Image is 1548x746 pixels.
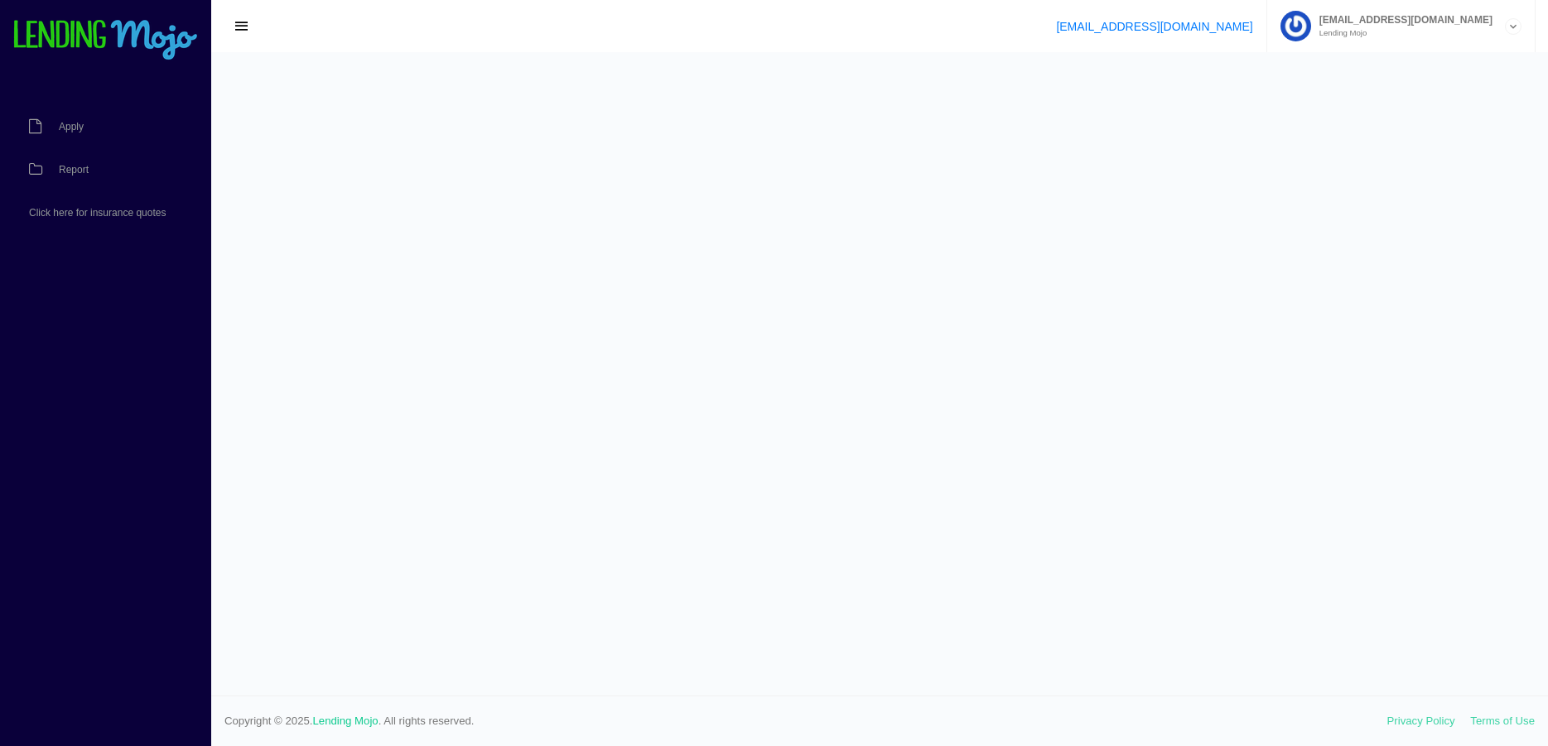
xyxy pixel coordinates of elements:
span: [EMAIL_ADDRESS][DOMAIN_NAME] [1311,15,1493,25]
img: logo-small.png [12,20,199,61]
a: Lending Mojo [313,715,379,727]
span: Copyright © 2025. . All rights reserved. [224,713,1387,729]
small: Lending Mojo [1311,29,1493,37]
a: Terms of Use [1470,715,1535,727]
img: Profile image [1280,11,1311,41]
a: [EMAIL_ADDRESS][DOMAIN_NAME] [1056,20,1252,33]
span: Apply [59,122,84,132]
span: Report [59,165,89,175]
a: Privacy Policy [1387,715,1455,727]
span: Click here for insurance quotes [29,208,166,218]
